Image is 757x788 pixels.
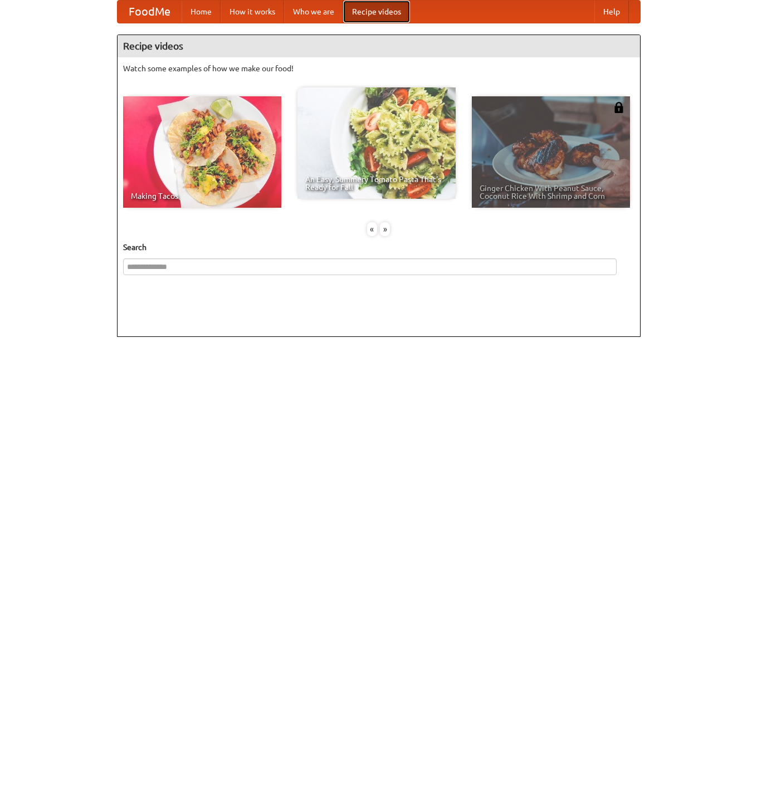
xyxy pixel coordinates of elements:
a: How it works [221,1,284,23]
span: An Easy, Summery Tomato Pasta That's Ready for Fall [305,175,448,191]
a: Home [182,1,221,23]
div: « [367,222,377,236]
a: Help [594,1,629,23]
h5: Search [123,242,634,253]
a: An Easy, Summery Tomato Pasta That's Ready for Fall [297,87,456,199]
a: FoodMe [118,1,182,23]
p: Watch some examples of how we make our food! [123,63,634,74]
a: Making Tacos [123,96,281,208]
a: Recipe videos [343,1,410,23]
h4: Recipe videos [118,35,640,57]
span: Making Tacos [131,192,274,200]
div: » [380,222,390,236]
img: 483408.png [613,102,624,113]
a: Who we are [284,1,343,23]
